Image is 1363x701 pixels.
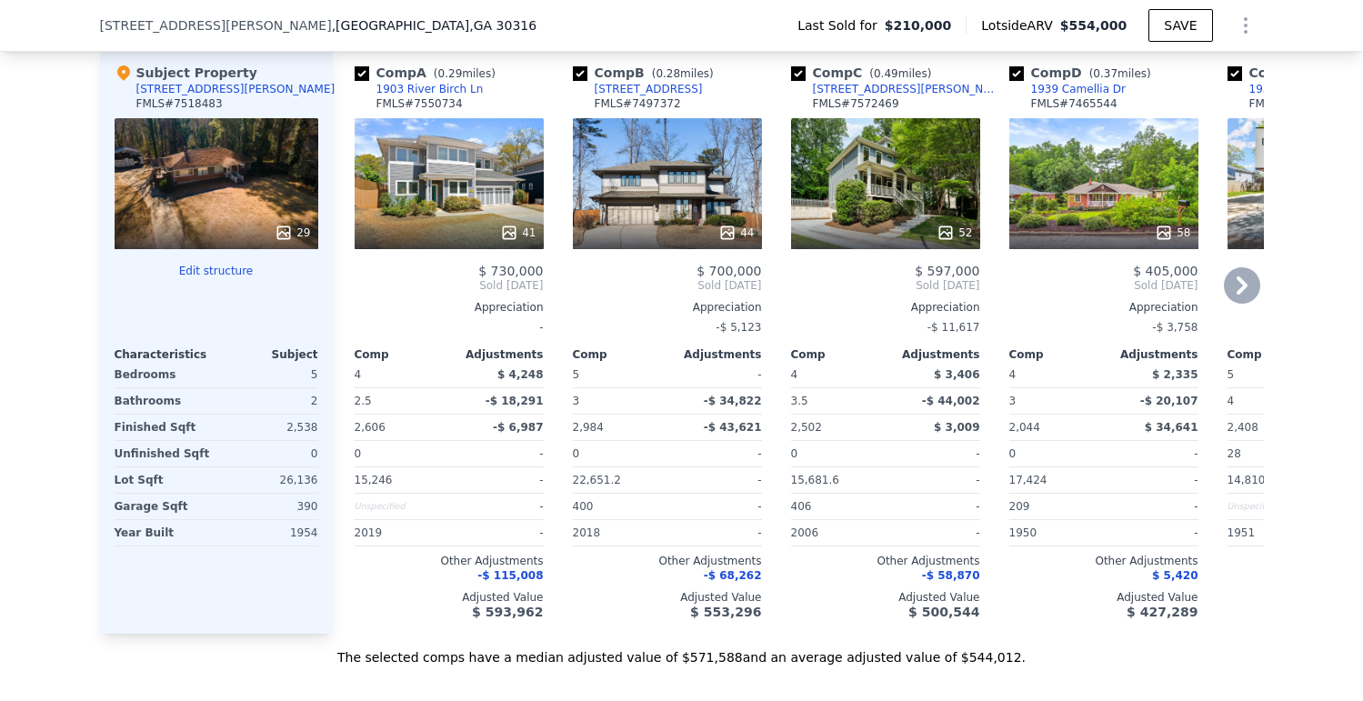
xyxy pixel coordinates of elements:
div: Other Adjustments [573,554,762,568]
div: 3.5 [791,388,882,414]
div: Appreciation [573,300,762,315]
span: 0 [791,447,798,460]
div: Subject [216,347,318,362]
span: 5 [1228,368,1235,381]
div: - [671,494,762,519]
span: $ 405,000 [1133,264,1198,278]
div: 2,538 [220,415,318,440]
div: - [355,315,544,340]
div: FMLS # 7550734 [376,96,463,111]
div: Adjustments [1104,347,1198,362]
span: 209 [1009,500,1030,513]
span: $ 5,420 [1152,569,1198,582]
div: 29 [275,224,310,242]
div: 390 [220,494,318,519]
div: Appreciation [791,300,980,315]
span: ( miles) [645,67,721,80]
div: Garage Sqft [115,494,213,519]
span: 0.28 [656,67,680,80]
span: 0.49 [874,67,898,80]
div: Adjusted Value [573,590,762,605]
div: Comp C [791,64,939,82]
span: [STREET_ADDRESS][PERSON_NAME] [100,16,332,35]
div: Appreciation [355,300,544,315]
div: Adjusted Value [355,590,544,605]
span: 0 [355,447,362,460]
div: 2 [220,388,318,414]
div: 58 [1155,224,1190,242]
div: Comp D [1009,64,1158,82]
span: $ 3,406 [934,368,979,381]
div: Comp [1228,347,1322,362]
div: Other Adjustments [791,554,980,568]
span: 0.29 [438,67,463,80]
div: Adjustments [886,347,980,362]
div: Unspecified [1228,494,1318,519]
span: $ 3,009 [934,421,979,434]
div: 41 [500,224,536,242]
div: 1954 [220,520,318,546]
a: [STREET_ADDRESS][PERSON_NAME] [791,82,1002,96]
span: 0 [573,447,580,460]
span: -$ 44,002 [922,395,980,407]
div: [STREET_ADDRESS][PERSON_NAME] [136,82,336,96]
div: - [889,494,980,519]
span: -$ 68,262 [704,569,762,582]
span: 4 [1009,368,1017,381]
div: 26,136 [220,467,318,493]
div: - [1107,494,1198,519]
div: Adjusted Value [1009,590,1198,605]
div: - [671,441,762,466]
span: $ 427,289 [1127,605,1198,619]
div: - [453,441,544,466]
div: 1956 Second Ave [1249,82,1344,96]
span: , GA 30316 [469,18,536,33]
div: Bedrooms [115,362,213,387]
a: 1939 Camellia Dr [1009,82,1127,96]
div: Adjustments [667,347,762,362]
span: $ 593,962 [472,605,543,619]
span: -$ 115,008 [477,569,543,582]
div: 3 [1009,388,1100,414]
span: $ 553,296 [690,605,761,619]
div: 1951 [1228,520,1318,546]
div: 1903 River Birch Ln [376,82,484,96]
div: - [671,467,762,493]
div: Adjustments [449,347,544,362]
div: - [889,441,980,466]
div: Comp [791,347,886,362]
span: -$ 20,107 [1140,395,1198,407]
a: 1956 Second Ave [1228,82,1344,96]
div: - [453,494,544,519]
div: 5 [220,362,318,387]
div: Unspecified [355,494,446,519]
span: -$ 3,758 [1152,321,1198,334]
span: 5 [573,368,580,381]
span: 0 [1009,447,1017,460]
span: Lotside ARV [981,16,1059,35]
div: Other Adjustments [355,554,544,568]
div: - [453,467,544,493]
span: Sold [DATE] [355,278,544,293]
div: The selected comps have a median adjusted value of $571,588 and an average adjusted value of $544... [100,634,1264,666]
span: 406 [791,500,812,513]
div: 1939 Camellia Dr [1031,82,1127,96]
div: - [671,520,762,546]
span: , [GEOGRAPHIC_DATA] [332,16,537,35]
div: 1950 [1009,520,1100,546]
div: Characteristics [115,347,216,362]
div: 4 [1228,388,1318,414]
div: Other Adjustments [1009,554,1198,568]
a: 1903 River Birch Ln [355,82,484,96]
span: $ 500,544 [908,605,979,619]
span: 4 [791,368,798,381]
div: 2.5 [355,388,446,414]
span: 4 [355,368,362,381]
div: - [1107,520,1198,546]
div: Comp A [355,64,503,82]
span: Sold [DATE] [791,278,980,293]
div: 2019 [355,520,446,546]
button: SAVE [1148,9,1212,42]
div: Year Built [115,520,213,546]
span: 0.37 [1093,67,1117,80]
